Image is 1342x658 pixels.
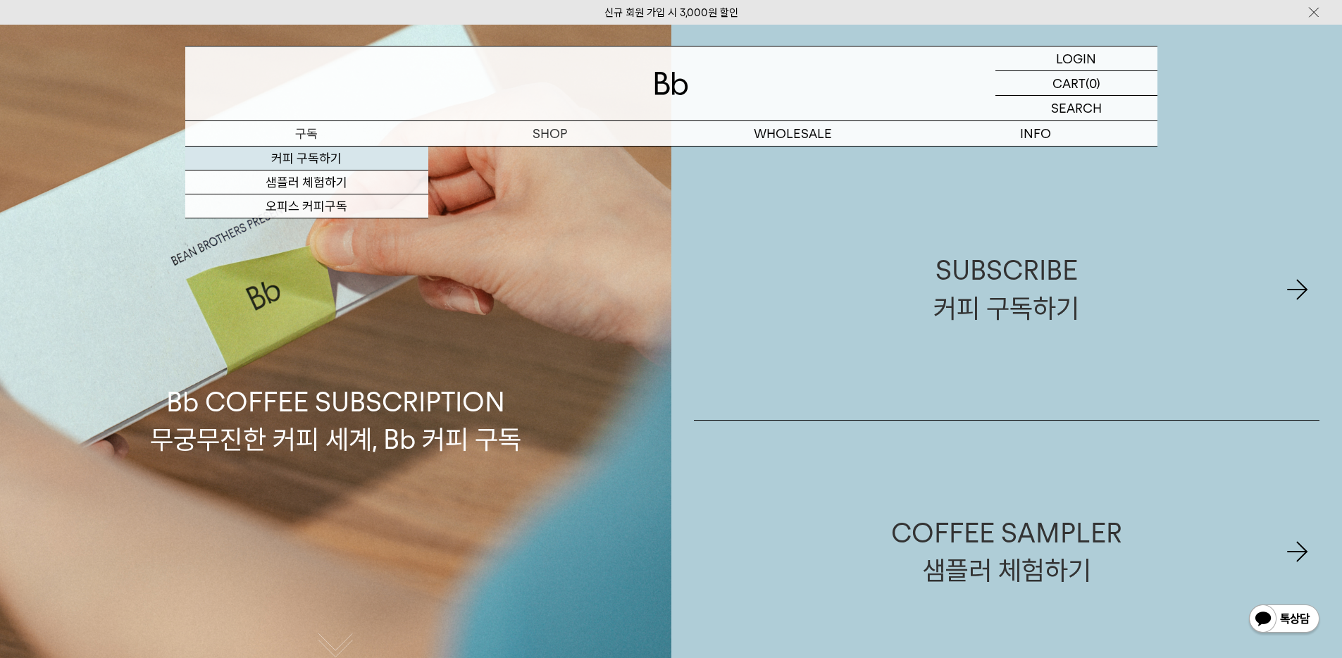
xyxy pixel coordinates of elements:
a: 신규 회원 가입 시 3,000원 할인 [604,6,738,19]
p: SEARCH [1051,96,1102,120]
p: LOGIN [1056,46,1096,70]
a: 구독 [185,121,428,146]
p: CART [1052,71,1086,95]
img: 카카오톡 채널 1:1 채팅 버튼 [1248,603,1321,637]
a: LOGIN [995,46,1157,71]
p: INFO [914,121,1157,146]
a: CART (0) [995,71,1157,96]
a: 커피 구독하기 [185,147,428,170]
div: SUBSCRIBE 커피 구독하기 [933,252,1079,326]
img: 로고 [654,72,688,95]
a: 샘플러 체험하기 [185,170,428,194]
a: 오피스 커피구독 [185,194,428,218]
div: COFFEE SAMPLER 샘플러 체험하기 [891,514,1122,589]
p: WHOLESALE [671,121,914,146]
p: (0) [1086,71,1100,95]
a: SHOP [428,121,671,146]
a: SUBSCRIBE커피 구독하기 [694,159,1320,420]
p: Bb COFFEE SUBSCRIPTION 무궁무진한 커피 세계, Bb 커피 구독 [150,249,521,458]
